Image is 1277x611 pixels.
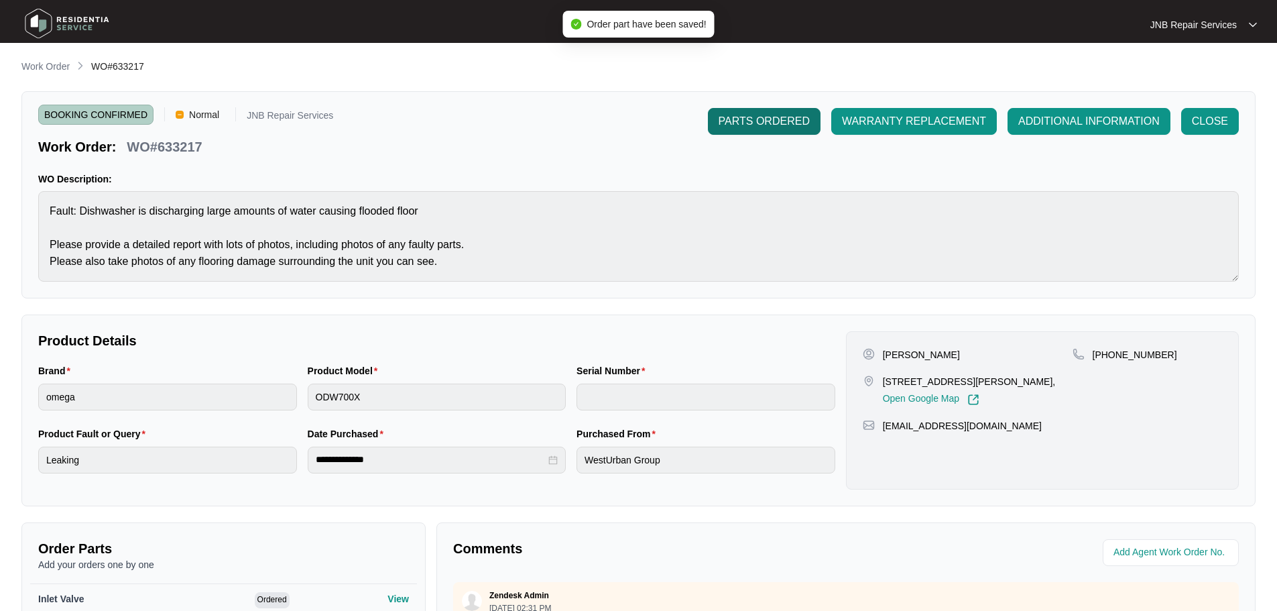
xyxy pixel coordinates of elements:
[967,394,979,406] img: Link-External
[176,111,184,119] img: Vercel Logo
[719,113,810,129] span: PARTS ORDERED
[20,3,114,44] img: residentia service logo
[387,592,409,606] p: View
[489,590,549,601] p: Zendesk Admin
[38,137,116,156] p: Work Order:
[1073,348,1085,360] img: map-pin
[1093,348,1177,362] p: [PHONE_NUMBER]
[21,60,70,73] p: Work Order
[863,375,875,387] img: map-pin
[863,348,875,360] img: user-pin
[19,60,72,74] a: Work Order
[708,108,820,135] button: PARTS ORDERED
[576,384,835,410] input: Serial Number
[587,19,706,30] span: Order part have been saved!
[1249,21,1257,28] img: dropdown arrow
[247,111,333,125] p: JNB Repair Services
[576,364,650,378] label: Serial Number
[863,419,875,431] img: map-pin
[831,108,997,135] button: WARRANTY REPLACEMENT
[38,172,1239,186] p: WO Description:
[576,427,661,441] label: Purchased From
[91,61,144,72] span: WO#633217
[1150,18,1237,32] p: JNB Repair Services
[842,113,986,129] span: WARRANTY REPLACEMENT
[38,539,409,558] p: Order Parts
[883,394,979,406] a: Open Google Map
[1008,108,1170,135] button: ADDITIONAL INFORMATION
[1181,108,1239,135] button: CLOSE
[453,539,837,558] p: Comments
[308,364,383,378] label: Product Model
[38,105,154,125] span: BOOKING CONFIRMED
[38,427,151,441] label: Product Fault or Query
[570,19,581,30] span: check-circle
[883,348,960,362] p: [PERSON_NAME]
[1018,113,1160,129] span: ADDITIONAL INFORMATION
[883,419,1042,433] p: [EMAIL_ADDRESS][DOMAIN_NAME]
[127,137,202,156] p: WO#633217
[576,447,835,474] input: Purchased From
[38,364,76,378] label: Brand
[255,592,290,608] span: Ordered
[883,375,1056,388] p: [STREET_ADDRESS][PERSON_NAME],
[308,427,389,441] label: Date Purchased
[462,591,482,611] img: user.svg
[316,453,546,467] input: Date Purchased
[38,191,1239,282] textarea: Fault: Dishwasher is discharging large amounts of water causing flooded floor Please provide a de...
[38,331,835,350] p: Product Details
[38,558,409,571] p: Add your orders one by one
[184,105,225,125] span: Normal
[38,447,297,474] input: Product Fault or Query
[1192,113,1228,129] span: CLOSE
[308,384,566,410] input: Product Model
[1113,545,1231,561] input: Add Agent Work Order No.
[38,594,84,604] span: Inlet Valve
[38,384,297,410] input: Brand
[75,60,86,71] img: chevron-right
